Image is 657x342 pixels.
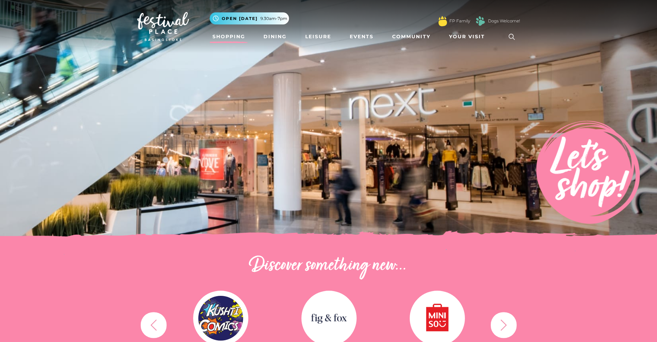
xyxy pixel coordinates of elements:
[446,30,491,43] a: Your Visit
[137,255,520,277] h2: Discover something new...
[137,12,189,41] img: Festival Place Logo
[261,30,289,43] a: Dining
[210,30,248,43] a: Shopping
[389,30,433,43] a: Community
[449,33,485,40] span: Your Visit
[347,30,376,43] a: Events
[302,30,334,43] a: Leisure
[449,18,470,24] a: FP Family
[488,18,520,24] a: Dogs Welcome!
[260,15,287,22] span: 9.30am-7pm
[210,12,289,24] button: Open [DATE] 9.30am-7pm
[222,15,258,22] span: Open [DATE]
